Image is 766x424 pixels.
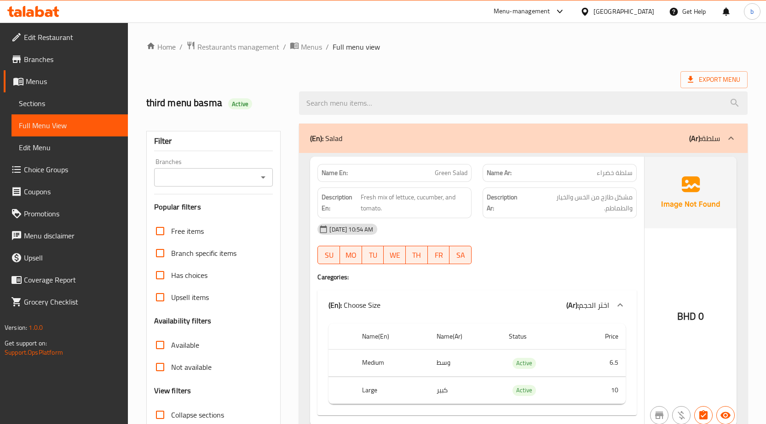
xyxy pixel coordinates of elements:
[645,157,737,228] img: Ae5nvW7+0k+MAAAAAElFTkSuQmCC
[146,41,176,52] a: Home
[5,322,27,334] span: Version:
[24,208,121,219] span: Promotions
[24,164,121,175] span: Choice Groups
[387,249,402,262] span: WE
[228,98,252,109] div: Active
[355,323,429,350] th: Name(En)
[689,131,702,145] b: (Ar):
[429,377,501,404] td: كبير
[179,41,183,52] li: /
[154,202,273,212] h3: Popular filters
[409,249,424,262] span: TH
[355,377,429,404] th: Large
[171,339,199,351] span: Available
[4,181,128,203] a: Coupons
[4,247,128,269] a: Upsell
[513,385,536,396] span: Active
[24,296,121,307] span: Grocery Checklist
[4,48,128,70] a: Branches
[328,300,380,311] p: Choose Size
[688,74,740,85] span: Export Menu
[384,246,406,264] button: WE
[257,171,270,184] button: Open
[171,362,212,373] span: Not available
[24,274,121,285] span: Coverage Report
[197,41,279,52] span: Restaurants management
[24,54,121,65] span: Branches
[29,322,43,334] span: 1.0.0
[171,409,224,420] span: Collapse sections
[5,346,63,358] a: Support.OpsPlatform
[4,158,128,181] a: Choice Groups
[299,91,748,115] input: search
[24,186,121,197] span: Coupons
[4,70,128,92] a: Menus
[317,290,637,320] div: (En): Choose Size(Ar):اختر الحجم
[326,41,329,52] li: /
[326,225,377,234] span: [DATE] 10:54 AM
[317,320,637,415] div: (En): Salad(Ar):سلطة
[19,142,121,153] span: Edit Menu
[328,298,342,312] b: (En):
[310,131,323,145] b: (En):
[4,291,128,313] a: Grocery Checklist
[12,114,128,136] a: Full Menu View
[5,337,47,349] span: Get support on:
[4,203,128,225] a: Promotions
[317,272,637,282] h4: Caregories:
[597,168,633,178] span: سلطة خضراء
[299,124,748,153] div: (En): Salad(Ar):سلطة
[171,248,236,259] span: Branch specific items
[146,96,288,110] h2: third menu basma
[171,270,207,281] span: Has choices
[698,307,704,325] span: 0
[432,249,446,262] span: FR
[513,358,536,368] span: Active
[487,192,526,214] strong: Description Ar:
[154,385,191,396] h3: View filters
[171,292,209,303] span: Upsell items
[344,249,358,262] span: MO
[750,6,754,17] span: b
[24,252,121,263] span: Upsell
[19,98,121,109] span: Sections
[576,323,626,350] th: Price
[487,168,512,178] strong: Name Ar:
[333,41,380,52] span: Full menu view
[689,133,720,144] p: سلطة
[362,246,384,264] button: TU
[317,246,340,264] button: SU
[355,350,429,377] th: Medium
[322,168,348,178] strong: Name En:
[453,249,468,262] span: SA
[4,26,128,48] a: Edit Restaurant
[4,269,128,291] a: Coverage Report
[429,350,501,377] td: وسط
[322,192,359,214] strong: Description En:
[680,71,748,88] span: Export Menu
[501,323,576,350] th: Status
[576,350,626,377] td: 6.5
[576,377,626,404] td: 10
[4,225,128,247] a: Menu disclaimer
[12,136,128,158] a: Edit Menu
[228,100,252,108] span: Active
[146,41,748,53] nav: breadcrumb
[12,92,128,114] a: Sections
[283,41,286,52] li: /
[310,133,342,144] p: Salad
[429,323,501,350] th: Name(Ar)
[186,41,279,53] a: Restaurants management
[528,192,633,214] span: مشكل طازج من الخس والخيار والطماطم.
[24,230,121,241] span: Menu disclaimer
[449,246,472,264] button: SA
[494,6,550,17] div: Menu-management
[24,32,121,43] span: Edit Restaurant
[322,249,336,262] span: SU
[366,249,380,262] span: TU
[677,307,696,325] span: BHD
[171,226,204,237] span: Free items
[26,76,121,87] span: Menus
